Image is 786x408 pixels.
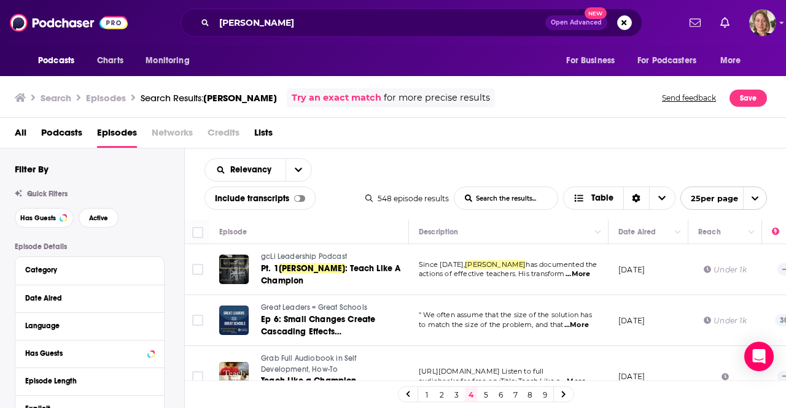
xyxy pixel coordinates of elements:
[419,269,565,278] span: actions of effective teachers. His transform
[419,320,563,329] span: to match the size of the problem, and that
[551,20,602,26] span: Open Advanced
[749,9,776,36] button: Show profile menu
[261,263,401,286] span: : Teach Like A Champion
[146,52,189,69] span: Monitoring
[15,163,49,175] h2: Filter By
[566,269,590,279] span: ...More
[137,49,205,72] button: open menu
[637,52,696,69] span: For Podcasters
[261,314,407,338] a: Ep 6: Small Changes Create Cascading Effects with
[618,371,645,382] p: [DATE]
[205,166,286,174] button: open menu
[539,387,551,402] a: 9
[292,91,381,105] a: Try an exact match
[618,225,656,239] div: Date Aired
[618,315,645,326] p: [DATE]
[524,387,536,402] a: 8
[86,92,126,104] h3: Episodes
[29,49,90,72] button: open menu
[10,11,128,34] img: Podchaser - Follow, Share and Rate Podcasts
[561,377,586,387] span: ...More
[685,12,706,33] a: Show notifications dropdown
[204,187,316,210] div: Include transcripts
[698,225,721,239] div: Reach
[384,91,490,105] span: for more precise results
[419,310,592,319] span: " We often assume that the size of the solution has
[629,49,714,72] button: open menu
[465,387,477,402] a: 4
[261,303,367,312] span: Great Leaders = Great Schools
[623,187,649,209] div: Sort Direction
[25,345,154,361] button: Has Guests
[89,49,131,72] a: Charts
[566,52,615,69] span: For Business
[658,88,720,107] button: Send feedback
[744,342,774,371] div: Open Intercom Messenger
[97,52,123,69] span: Charts
[749,9,776,36] span: Logged in as AriFortierPr
[25,349,144,358] div: Has Guests
[192,315,203,326] span: Toggle select row
[279,263,345,274] span: [PERSON_NAME]
[25,294,146,302] div: Date Aired
[261,354,357,374] span: Grab Full Audiobook in Self Development, How-To
[25,290,154,306] button: Date Aired
[618,264,645,275] p: [DATE]
[25,266,146,274] div: Category
[204,158,312,182] h2: Choose List sort
[261,263,279,274] span: Pt. 1
[365,194,449,203] div: 548 episode results
[545,15,607,30] button: Open AdvancedNew
[419,367,544,375] span: [URL][DOMAIN_NAME] Listen to full
[261,252,347,261] span: gcLi Leadership Podcast
[465,260,526,269] span: [PERSON_NAME]
[27,190,68,198] span: Quick Filters
[591,194,613,202] span: Table
[715,12,734,33] a: Show notifications dropdown
[509,387,521,402] a: 7
[704,315,746,326] div: Under 1k
[712,49,757,72] button: open menu
[720,52,741,69] span: More
[261,375,357,398] span: Teach Like a Champion by
[591,225,605,240] button: Column Actions
[681,189,738,208] span: 25 per page
[25,373,154,388] button: Episode Length
[20,215,56,221] span: Has Guests
[261,314,375,349] span: Ep 6: Small Changes Create Cascading Effects with
[230,166,276,174] span: Relevancy
[15,123,26,148] span: All
[419,225,458,239] div: Description
[97,123,137,148] a: Episodes
[79,208,119,228] button: Active
[494,387,507,402] a: 6
[38,52,74,69] span: Podcasts
[563,187,675,210] button: Choose View
[526,260,597,269] span: has documented the
[704,264,746,275] div: Under 1k
[15,208,74,228] button: Has Guests
[25,318,154,333] button: Language
[192,371,203,382] span: Toggle select row
[585,7,607,19] span: New
[25,321,146,330] div: Language
[214,13,545,33] input: Search podcasts, credits, & more...
[421,387,433,402] a: 1
[41,123,82,148] span: Podcasts
[680,187,767,210] button: open menu
[419,377,560,385] span: audiobooks for free on :Title: Teach Like a
[730,90,767,107] button: Save
[261,302,407,314] a: Great Leaders = Great Schools
[181,9,642,37] div: Search podcasts, credits, & more...
[25,377,146,385] div: Episode Length
[480,387,492,402] a: 5
[261,252,407,263] a: gcLi Leadership Podcast
[261,375,407,399] a: Teach Like a Champion by[PERSON_NAME]| Free Audiobook
[219,225,247,239] div: Episode
[208,123,239,148] span: Credits
[89,215,108,221] span: Active
[192,264,203,275] span: Toggle select row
